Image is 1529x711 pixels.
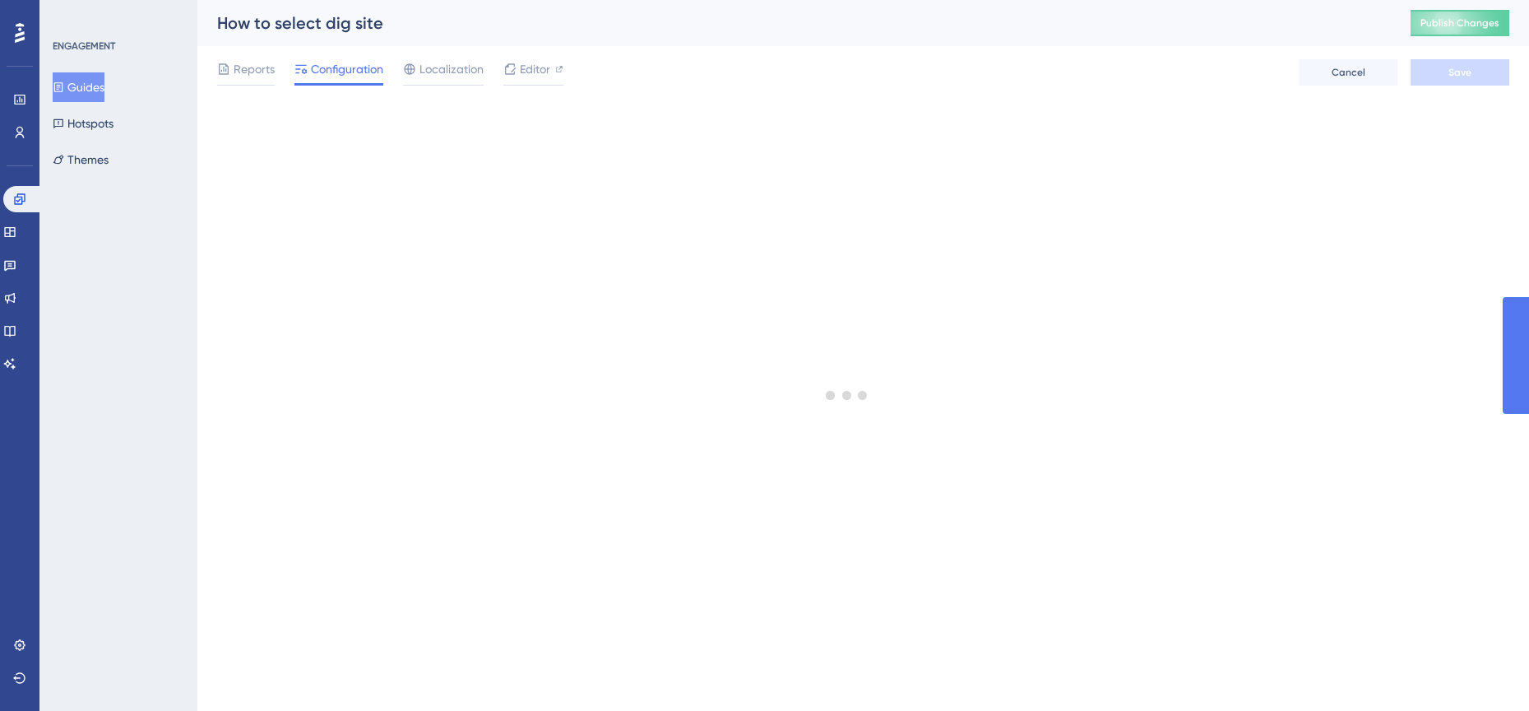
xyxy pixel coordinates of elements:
[1420,16,1499,30] span: Publish Changes
[53,145,109,174] button: Themes
[311,59,383,79] span: Configuration
[217,12,1369,35] div: How to select dig site
[53,72,104,102] button: Guides
[1332,66,1365,79] span: Cancel
[1299,59,1397,86] button: Cancel
[234,59,275,79] span: Reports
[1460,646,1509,695] iframe: UserGuiding AI Assistant Launcher
[520,59,550,79] span: Editor
[53,109,114,138] button: Hotspots
[419,59,484,79] span: Localization
[1411,59,1509,86] button: Save
[1411,10,1509,36] button: Publish Changes
[53,39,115,53] div: ENGAGEMENT
[1448,66,1471,79] span: Save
